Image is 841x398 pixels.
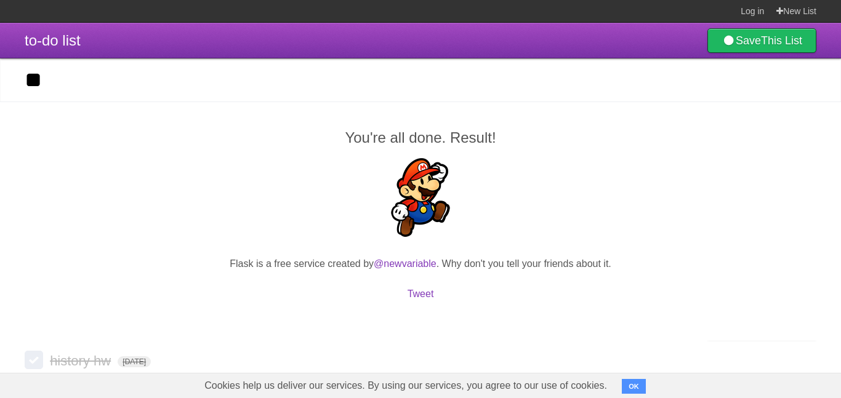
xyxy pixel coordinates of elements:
label: Done [25,351,43,369]
span: history hw [50,353,114,368]
a: Tweet [408,289,434,299]
h2: You're all done. Result! [25,127,816,149]
img: Super Mario [381,158,460,237]
p: Flask is a free service created by . Why don't you tell your friends about it. [25,257,816,271]
a: SaveThis List [707,28,816,53]
a: @newvariable [374,258,437,269]
b: This List [761,34,802,47]
span: Cookies help us deliver our services. By using our services, you agree to our use of cookies. [192,373,619,398]
span: [DATE] [118,356,151,367]
button: OK [622,379,646,394]
span: to-do list [25,32,81,49]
